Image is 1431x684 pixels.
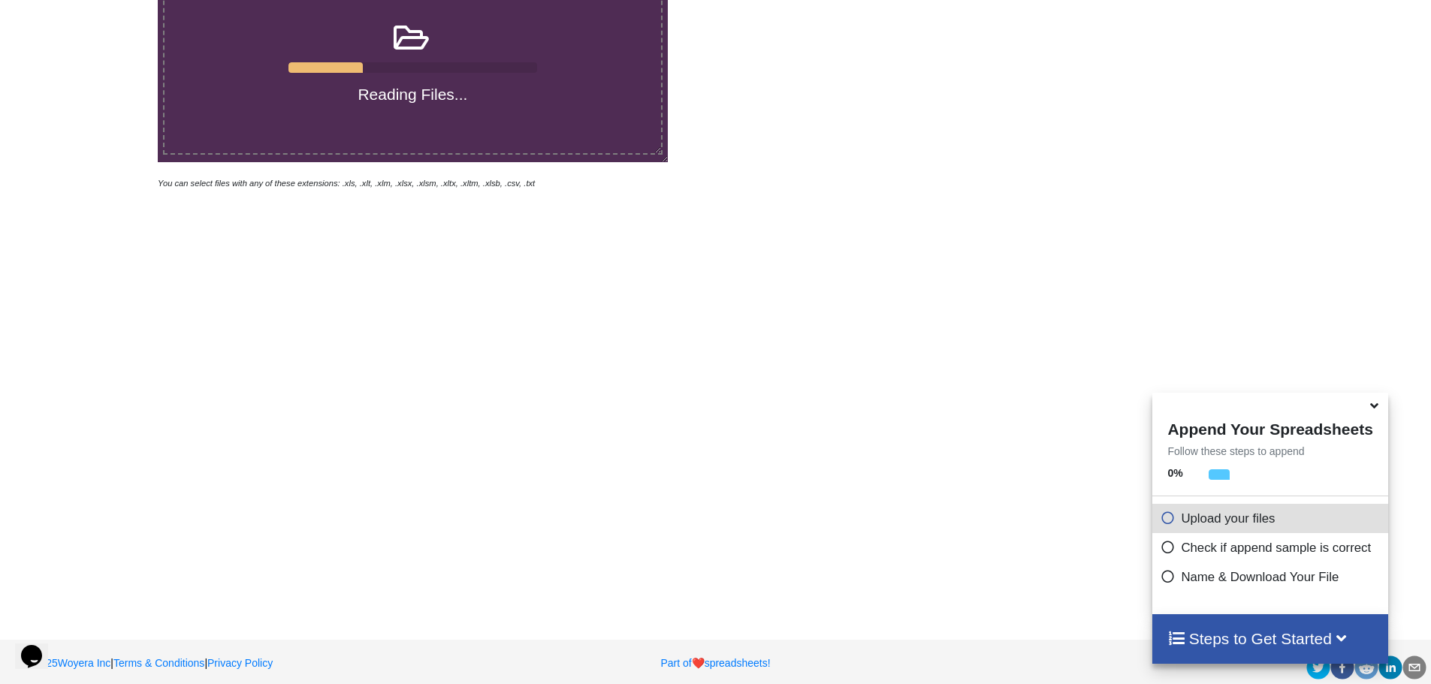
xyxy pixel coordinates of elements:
p: | | [17,655,469,670]
iframe: chat widget [15,624,63,669]
a: Part ofheartspreadsheets! [660,657,770,669]
p: Upload your files [1160,509,1384,528]
div: twitter [1306,655,1330,679]
a: Terms & Conditions [113,657,204,669]
a: Privacy Policy [207,657,273,669]
span: heart [692,657,705,669]
h4: Reading Files... [165,85,661,104]
p: Check if append sample is correct [1160,538,1384,557]
div: reddit [1354,655,1378,679]
p: Follow these steps to append [1152,444,1387,459]
a: 2025Woyera Inc [17,657,111,669]
h4: Append Your Spreadsheets [1152,416,1387,438]
div: linkedin [1378,655,1402,679]
b: 0 % [1167,467,1182,479]
p: Name & Download Your File [1160,568,1384,586]
i: You can select files with any of these extensions: .xls, .xlt, .xlm, .xlsx, .xlsm, .xltx, .xltm, ... [158,179,535,188]
div: facebook [1330,655,1354,679]
h4: Steps to Get Started [1167,629,1372,648]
